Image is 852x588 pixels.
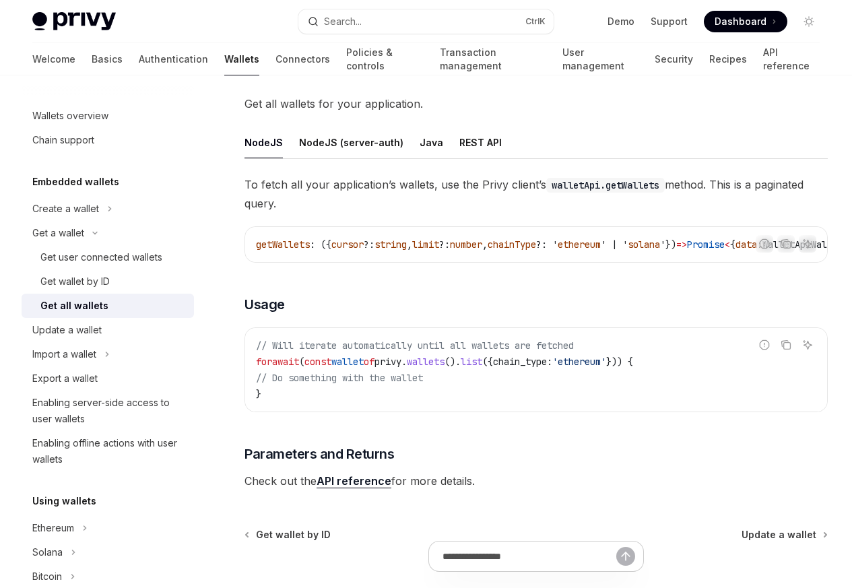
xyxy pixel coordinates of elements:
span: Parameters and Returns [244,445,394,463]
span: Ctrl K [525,16,546,27]
a: Transaction management [440,43,547,75]
button: Ask AI [799,235,816,253]
span: getWallets [256,238,310,251]
div: Solana [32,544,63,560]
button: NodeJS (server-auth) [299,127,403,158]
span: Promise [687,238,725,251]
a: Get wallet by ID [246,528,331,542]
div: Enabling offline actions with user wallets [32,435,186,467]
div: Search... [324,13,362,30]
div: Get a wallet [32,225,84,241]
div: Ethereum [32,520,74,536]
a: Policies & controls [346,43,424,75]
a: Dashboard [704,11,787,32]
span: , [482,238,488,251]
span: limit [412,238,439,251]
a: Wallets [224,43,259,75]
span: solana [628,238,660,251]
a: User management [562,43,638,75]
a: API reference [763,43,820,75]
span: })) { [606,356,633,368]
span: chain_type: [493,356,552,368]
span: data [735,238,757,251]
img: light logo [32,12,116,31]
div: Update a wallet [32,322,102,338]
a: Welcome [32,43,75,75]
span: Update a wallet [742,528,816,542]
button: Toggle Import a wallet section [22,342,194,366]
button: Report incorrect code [756,235,773,253]
a: Export a wallet [22,366,194,391]
span: '}) [660,238,676,251]
a: Get wallet by ID [22,269,194,294]
a: Chain support [22,128,194,152]
a: Get user connected wallets [22,245,194,269]
div: Export a wallet [32,370,98,387]
button: Copy the contents from the code block [777,336,795,354]
span: const [304,356,331,368]
span: // Do something with the wallet [256,372,423,384]
div: Get wallet by ID [40,273,110,290]
button: NodeJS [244,127,283,158]
span: (). [445,356,461,368]
a: Connectors [275,43,330,75]
button: Toggle Get a wallet section [22,221,194,245]
span: ethereum [558,238,601,251]
input: Ask a question... [443,542,616,571]
span: // Will iterate automatically until all wallets are fetched [256,339,574,352]
span: await [272,356,299,368]
a: Enabling server-side access to user wallets [22,391,194,431]
button: Ask AI [799,336,816,354]
a: Get all wallets [22,294,194,318]
span: } [256,388,261,400]
span: ?: [364,238,374,251]
button: Java [420,127,443,158]
span: ?: ' [536,238,558,251]
button: Toggle dark mode [798,11,820,32]
span: for [256,356,272,368]
a: Recipes [709,43,747,75]
span: privy [374,356,401,368]
code: walletApi.getWallets [546,178,665,193]
span: Check out the for more details. [244,471,828,490]
span: Get wallet by ID [256,528,331,542]
a: Support [651,15,688,28]
div: Get user connected wallets [40,249,162,265]
a: Enabling offline actions with user wallets [22,431,194,471]
button: Send message [616,547,635,566]
span: : ({ [310,238,331,251]
span: < [725,238,730,251]
button: Toggle Ethereum section [22,516,194,540]
span: ( [299,356,304,368]
span: . [401,356,407,368]
span: ({ [482,356,493,368]
span: wallets [407,356,445,368]
span: ?: [439,238,450,251]
a: Wallets overview [22,104,194,128]
button: Copy the contents from the code block [777,235,795,253]
span: Get all wallets for your application. [244,94,828,113]
span: of [364,356,374,368]
a: Basics [92,43,123,75]
span: 'ethereum' [552,356,606,368]
button: Toggle Create a wallet section [22,197,194,221]
span: string [374,238,407,251]
span: , [407,238,412,251]
button: Open search [298,9,554,34]
span: Dashboard [715,15,766,28]
h5: Embedded wallets [32,174,119,190]
span: chainType [488,238,536,251]
span: Usage [244,295,285,314]
a: API reference [317,474,391,488]
a: Update a wallet [22,318,194,342]
span: number [450,238,482,251]
div: Wallets overview [32,108,108,124]
span: cursor [331,238,364,251]
button: Toggle Solana section [22,540,194,564]
a: Security [655,43,693,75]
a: Authentication [139,43,208,75]
a: Demo [608,15,634,28]
div: Create a wallet [32,201,99,217]
span: { [730,238,735,251]
button: Report incorrect code [756,336,773,354]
